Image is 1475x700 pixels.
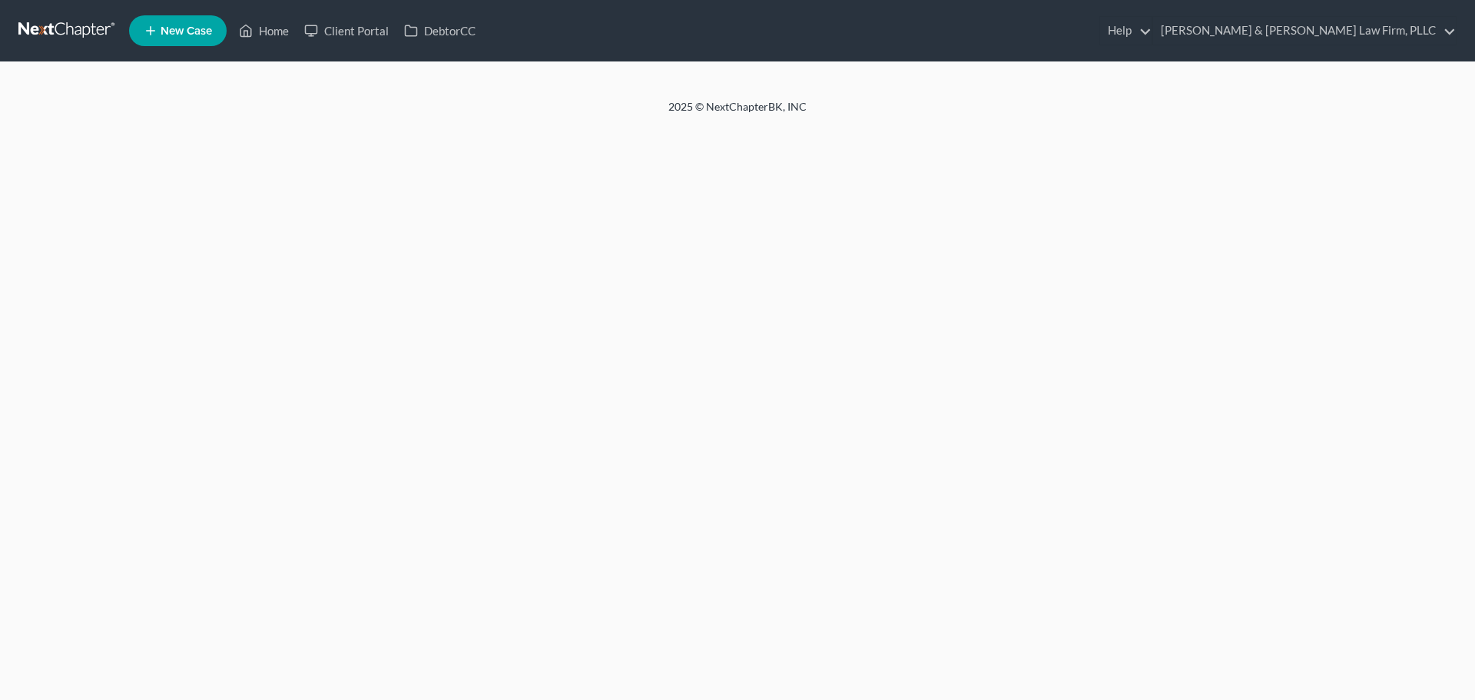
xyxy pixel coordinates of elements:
a: Help [1100,17,1152,45]
a: [PERSON_NAME] & [PERSON_NAME] Law Firm, PLLC [1153,17,1456,45]
a: DebtorCC [396,17,483,45]
div: 2025 © NextChapterBK, INC [300,99,1175,127]
a: Client Portal [297,17,396,45]
a: Home [231,17,297,45]
new-legal-case-button: New Case [129,15,227,46]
